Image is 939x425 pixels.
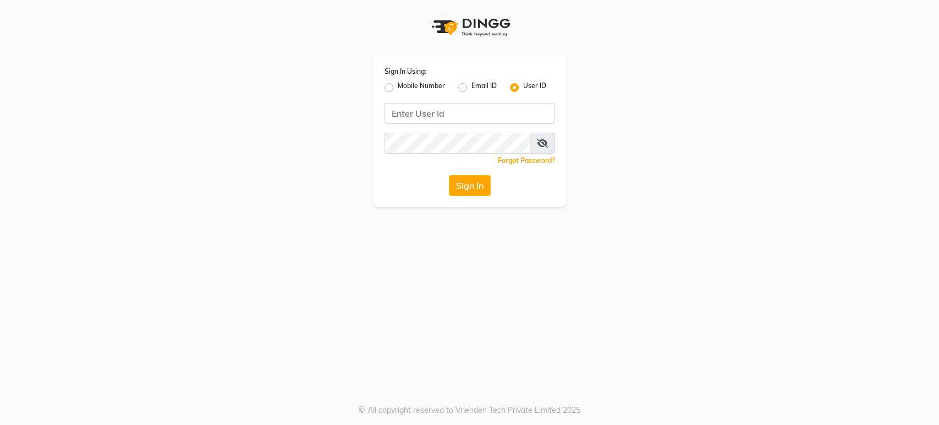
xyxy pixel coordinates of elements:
label: Email ID [471,81,497,94]
img: logo1.svg [426,11,514,43]
label: Mobile Number [398,81,445,94]
button: Sign In [449,175,491,196]
input: Username [385,133,530,154]
label: User ID [523,81,546,94]
label: Sign In Using: [385,67,426,77]
input: Username [385,103,555,124]
a: Forgot Password? [498,156,555,165]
